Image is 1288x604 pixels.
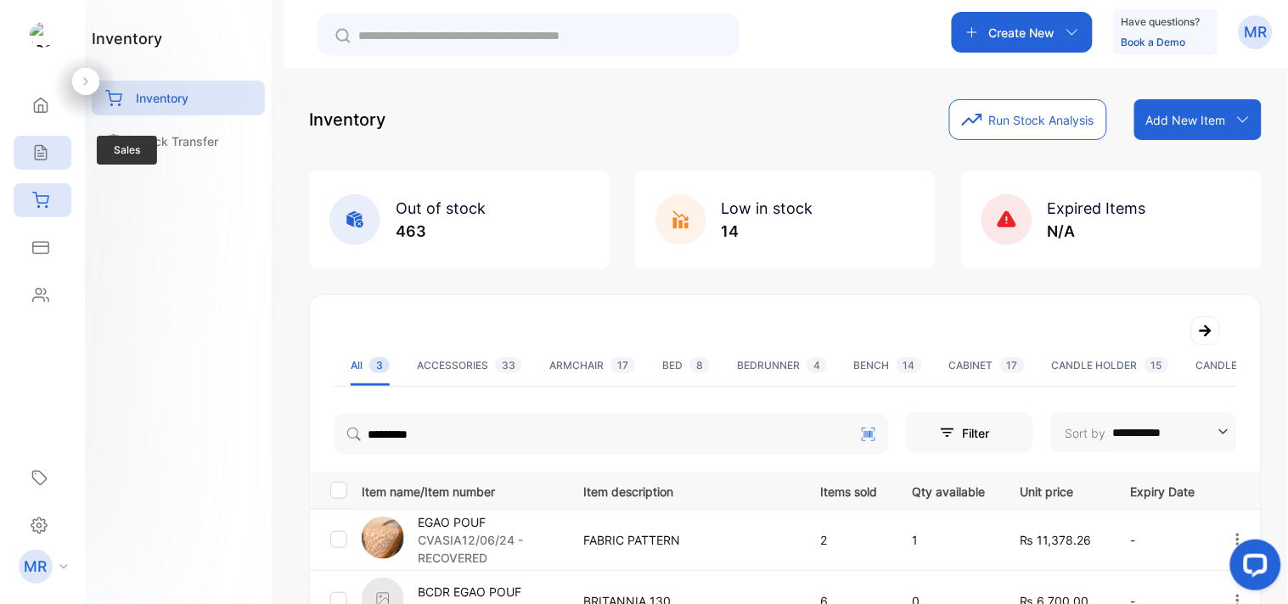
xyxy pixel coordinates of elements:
p: N/A [1048,220,1146,243]
p: 463 [396,220,486,243]
div: ACCESSORIES [417,358,522,373]
div: CABINET [949,358,1025,373]
button: MR [1239,12,1273,53]
p: Have questions? [1122,14,1201,31]
a: Stock Transfer [92,124,265,159]
span: Sales [97,136,157,165]
div: BED [662,358,710,373]
button: Sort by [1050,412,1237,453]
span: 3 [369,357,390,373]
p: Item description [584,479,786,501]
img: logo [30,22,55,48]
p: BCDR EGAO POUF [418,583,521,601]
p: Sort by [1066,424,1106,442]
p: Item name/Item number [362,479,563,501]
span: 4 [807,357,827,373]
p: Add New Item [1146,111,1226,129]
p: Unit price [1021,479,1096,501]
button: Create New [952,12,1093,53]
img: item [362,517,404,559]
p: CVASIA12/06/24 - RECOVERED [418,531,563,567]
span: 15 [1145,357,1169,373]
p: 1 [913,531,986,549]
p: Create New [989,24,1055,42]
div: BEDRUNNER [737,358,827,373]
p: 14 [722,220,813,243]
iframe: LiveChat chat widget [1217,533,1288,604]
p: Expiry Date [1131,479,1195,501]
div: All [351,358,390,373]
span: Low in stock [722,199,813,217]
p: Items sold [821,479,878,501]
p: EGAO POUF [418,513,563,531]
h1: inventory [92,27,162,50]
div: CANDLES [1196,358,1277,373]
p: Inventory [309,107,385,132]
span: 17 [1000,357,1025,373]
div: BENCH [854,358,922,373]
p: Stock Transfer [136,132,218,150]
span: 14 [897,357,922,373]
span: 17 [610,357,635,373]
span: Out of stock [396,199,486,217]
p: Qty available [913,479,986,501]
p: 2 [821,531,878,549]
a: Inventory [92,81,265,115]
div: ARMCHAIR [549,358,635,373]
span: 8 [689,357,710,373]
button: Run Stock Analysis [949,99,1107,140]
span: Expired Items [1048,199,1146,217]
p: MR [1245,21,1268,43]
span: ₨ 11,378.26 [1021,533,1092,547]
span: 33 [495,357,522,373]
p: FABRIC PATTERN [584,531,786,549]
p: MR [25,556,48,578]
p: - [1131,531,1195,549]
p: Inventory [136,89,188,107]
a: Book a Demo [1122,36,1186,48]
div: CANDLE HOLDER [1052,358,1169,373]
